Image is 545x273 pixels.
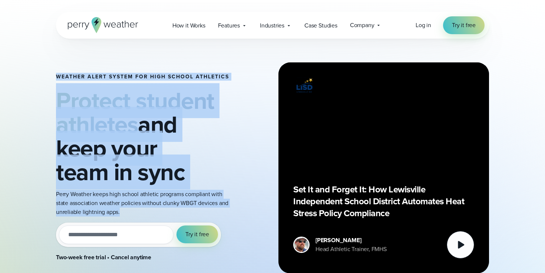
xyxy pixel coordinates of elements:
[185,230,209,239] span: Try it free
[452,21,476,30] span: Try it free
[172,21,205,30] span: How it Works
[56,190,229,217] p: Perry Weather keeps high school athletic programs compliant with state association weather polici...
[293,77,316,94] img: Lewisville ISD logo
[443,16,485,34] a: Try it free
[293,183,474,219] p: Set It and Forget It: How Lewisville Independent School District Automates Heat Stress Policy Com...
[176,225,218,243] button: Try it free
[316,236,387,245] div: [PERSON_NAME]
[298,18,344,33] a: Case Studies
[166,18,212,33] a: How it Works
[316,245,387,254] div: Head Athletic Trainer, FMHS
[218,21,240,30] span: Features
[56,253,151,261] strong: Two-week free trial • Cancel anytime
[416,21,431,30] a: Log in
[350,21,374,30] span: Company
[56,83,214,142] strong: Protect student athletes
[294,238,308,252] img: cody-henschke-headshot
[416,21,431,29] span: Log in
[304,21,337,30] span: Case Studies
[56,74,229,80] h1: Weather Alert System for High School Athletics
[56,89,229,184] h2: and keep your team in sync
[260,21,284,30] span: Industries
